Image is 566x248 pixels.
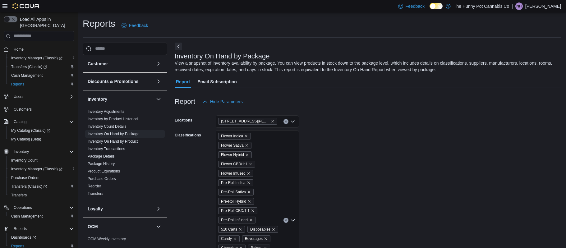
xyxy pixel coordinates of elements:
[9,191,29,199] a: Transfers
[272,227,275,231] button: Remove Disposables from selection in this group
[88,191,103,196] a: Transfers
[525,2,561,10] p: [PERSON_NAME]
[11,204,35,211] button: Operations
[175,43,182,50] button: Next
[155,60,162,67] button: Customer
[155,78,162,85] button: Discounts & Promotions
[9,72,45,79] a: Cash Management
[14,205,32,210] span: Operations
[283,218,288,223] button: Clear input
[175,133,201,138] label: Classifications
[6,126,76,135] a: My Catalog (Classic)
[176,76,190,88] span: Report
[14,94,23,99] span: Users
[515,2,523,10] div: Nathan Horner
[9,63,49,71] a: Transfers (Classic)
[9,157,74,164] span: Inventory Count
[245,144,249,147] button: Remove Flower Sativa from selection in this group
[221,118,269,124] span: [STREET_ADDRESS][PERSON_NAME]
[14,149,29,154] span: Inventory
[218,207,257,214] span: Pre-Roll CBD/1:1
[247,200,251,203] button: Remove Pre-Roll Hybrid from selection in this group
[221,236,232,242] span: Candy
[11,118,29,126] button: Catalog
[14,107,32,112] span: Customers
[11,225,29,232] button: Reports
[9,80,27,88] a: Reports
[88,117,138,122] span: Inventory by Product Historical
[1,105,76,114] button: Customers
[247,172,251,175] button: Remove Flower Infused from selection in this group
[9,165,65,173] a: Inventory Manager (Classic)
[175,98,195,105] h3: Report
[88,237,126,241] span: OCM Weekly Inventory
[9,127,74,134] span: My Catalog (Classic)
[88,184,101,189] span: Reorder
[221,170,246,177] span: Flower Infused
[233,237,237,241] button: Remove Candy from selection in this group
[221,142,244,149] span: Flower Sativa
[9,191,74,199] span: Transfers
[88,154,115,159] span: Package Details
[218,151,252,158] span: Flower Hybrid
[119,19,150,32] a: Feedback
[221,226,237,232] span: 510 Carts
[88,131,140,136] span: Inventory On Hand by Package
[9,54,65,62] a: Inventory Manager (Classic)
[245,153,249,157] button: Remove Flower Hybrid from selection in this group
[6,80,76,89] button: Reports
[6,182,76,191] a: Transfers (Classic)
[88,117,138,121] a: Inventory by Product Historical
[9,135,74,143] span: My Catalog (Beta)
[247,190,251,194] button: Remove Pre-Roll Sativa from selection in this group
[155,95,162,103] button: Inventory
[218,226,245,233] span: 510 Carts
[218,142,251,149] span: Flower Sativa
[11,56,62,61] span: Inventory Manager (Classic)
[221,133,243,139] span: Flower Indica
[9,234,74,241] span: Dashboards
[6,191,76,200] button: Transfers
[249,218,253,222] button: Remove Pre-Roll Infused from selection in this group
[221,217,248,223] span: Pre-Roll Infused
[88,161,115,166] span: Package History
[11,105,74,113] span: Customers
[221,208,250,214] span: Pre-Roll CBD/1:1
[9,80,74,88] span: Reports
[11,175,39,180] span: Purchase Orders
[6,62,76,71] a: Transfers (Classic)
[88,132,140,136] a: Inventory On Hand by Package
[6,165,76,173] a: Inventory Manager (Classic)
[218,118,277,125] span: 100 Jamieson Pkwy
[11,73,43,78] span: Cash Management
[14,226,27,231] span: Reports
[88,184,101,188] a: Reorder
[221,152,244,158] span: Flower Hybrid
[11,64,47,69] span: Transfers (Classic)
[244,134,248,138] button: Remove Flower Indica from selection in this group
[11,93,74,100] span: Users
[14,119,26,124] span: Catalog
[512,2,513,10] p: |
[430,3,443,9] input: Dark Mode
[454,2,509,10] p: The Hunny Pot Cannabis Co
[1,92,76,101] button: Users
[14,47,24,52] span: Home
[9,165,74,173] span: Inventory Manager (Classic)
[11,45,74,53] span: Home
[9,213,45,220] a: Cash Management
[88,206,154,212] button: Loyalty
[88,96,154,102] button: Inventory
[88,61,108,67] h3: Customer
[155,205,162,213] button: Loyalty
[88,177,116,181] a: Purchase Orders
[9,213,74,220] span: Cash Management
[218,170,253,177] span: Flower Infused
[88,223,98,230] h3: OCM
[88,169,120,173] a: Product Expirations
[238,227,242,231] button: Remove 510 Carts from selection in this group
[88,109,124,114] span: Inventory Adjustments
[221,180,246,186] span: Pre-Roll Indica
[249,162,252,166] button: Remove Flower CBD/1:1 from selection in this group
[11,158,38,163] span: Inventory Count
